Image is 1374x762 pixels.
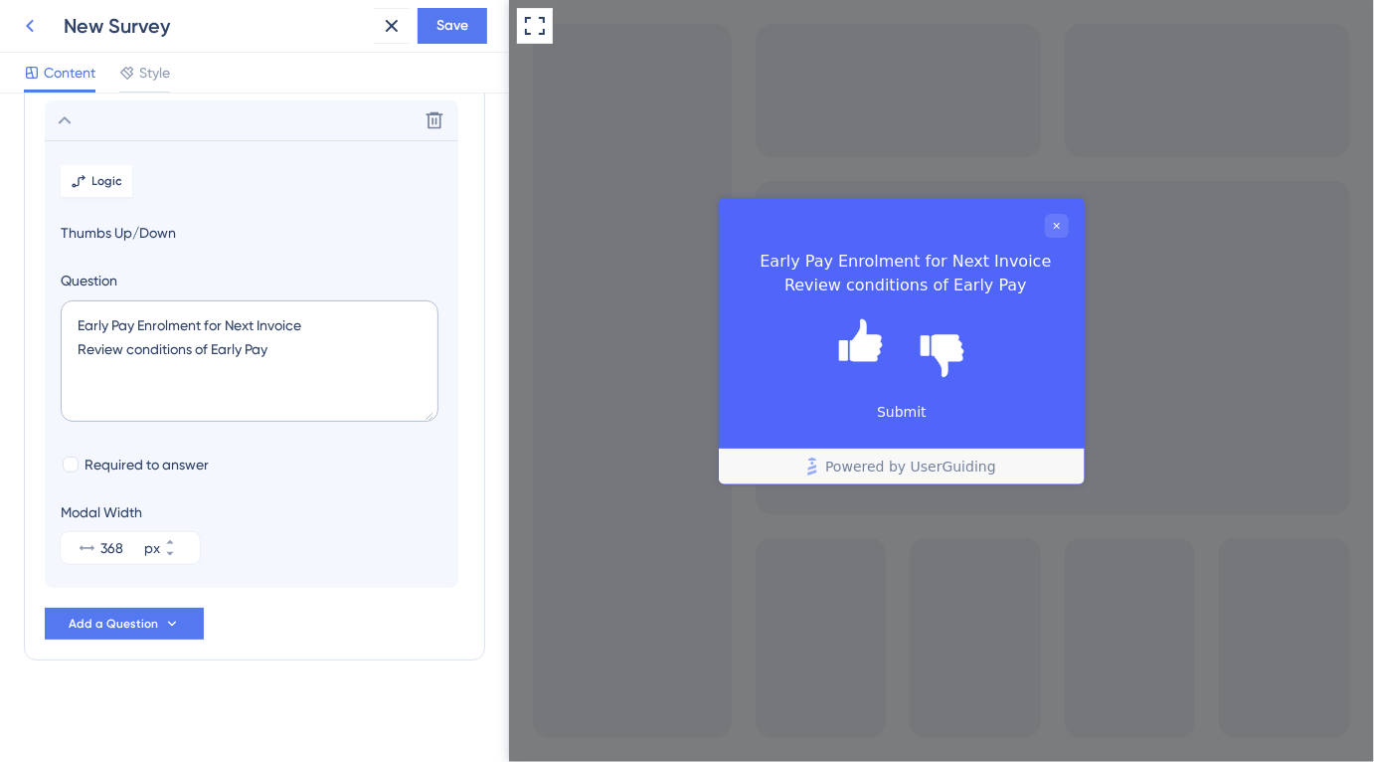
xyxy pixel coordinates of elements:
[61,269,442,292] label: Question
[61,300,438,422] textarea: Early Pay Enrolment for Next Invoice Review conditions of Early Pay
[436,14,468,38] span: Save
[45,608,204,640] button: Add a Question
[164,548,200,564] button: px
[100,536,140,560] input: px
[61,221,442,245] span: Thumbs Up/Down
[61,165,132,197] button: Logic
[210,198,576,484] iframe: UserGuiding Survey
[69,616,158,632] span: Add a Question
[92,173,123,189] span: Logic
[85,453,209,476] span: Required to answer
[144,536,160,560] div: px
[44,61,95,85] span: Content
[61,500,200,524] div: Modal Width
[139,61,170,85] span: Style
[418,8,487,44] button: Save
[164,532,200,548] button: px
[64,12,366,40] div: New Survey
